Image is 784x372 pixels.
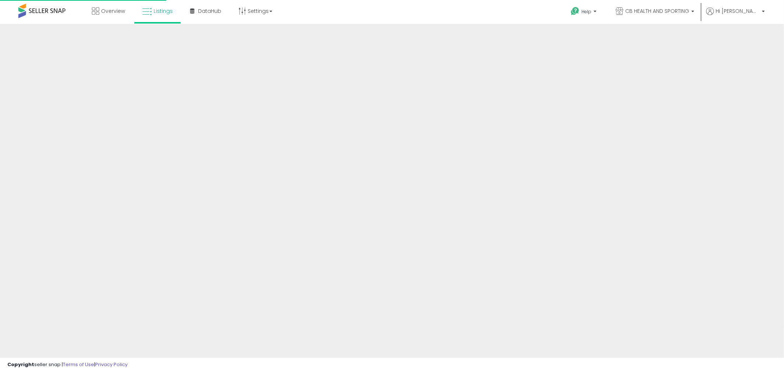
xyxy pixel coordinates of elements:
[154,7,173,15] span: Listings
[565,1,604,24] a: Help
[716,7,760,15] span: Hi [PERSON_NAME]
[625,7,689,15] span: CB HEALTH AND SPORTING
[570,7,580,16] i: Get Help
[198,7,221,15] span: DataHub
[581,8,591,15] span: Help
[101,7,125,15] span: Overview
[706,7,765,24] a: Hi [PERSON_NAME]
